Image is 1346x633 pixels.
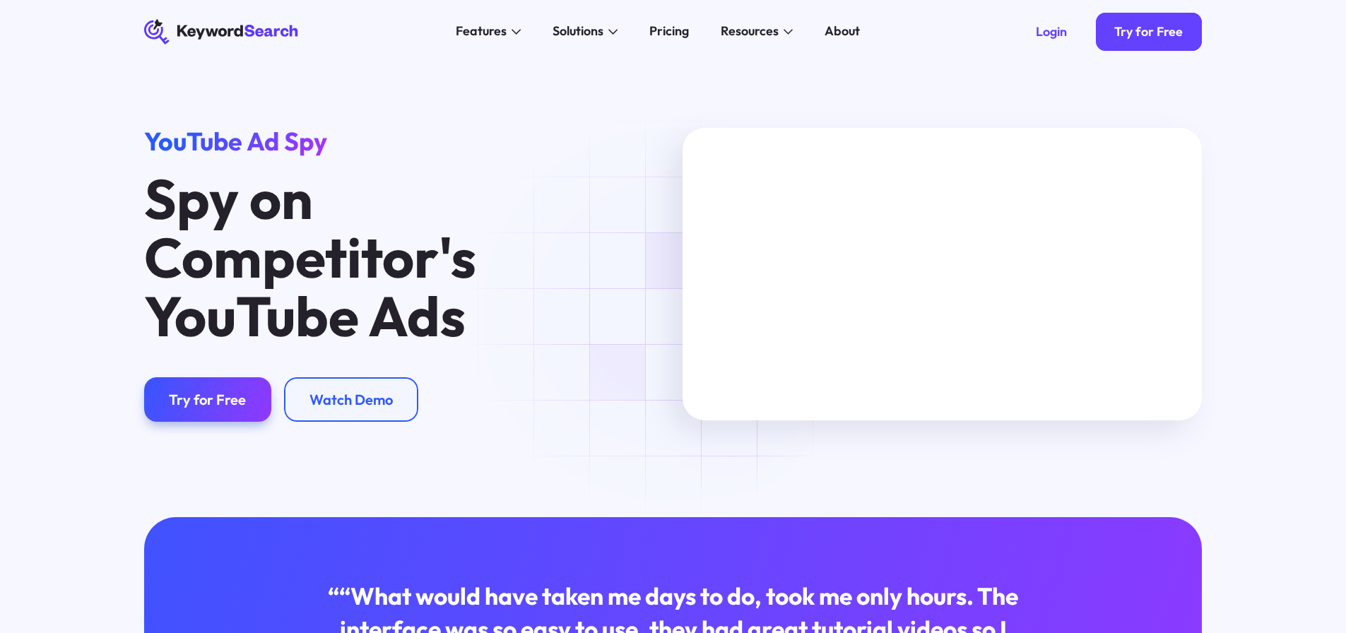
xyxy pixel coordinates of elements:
div: About [825,22,860,41]
a: About [815,19,870,45]
div: Features [456,22,507,41]
a: Try for Free [144,377,272,422]
div: Watch Demo [309,391,393,408]
a: Try for Free [1096,13,1203,51]
a: Pricing [640,19,699,45]
div: Solutions [553,22,603,41]
span: YouTube Ad Spy [144,125,327,157]
div: Pricing [649,22,689,41]
iframe: Spy on Your Competitor's Keywords & YouTube Ads (Free Trial Link Below) [683,128,1202,420]
h1: Spy on Competitor's YouTube Ads [144,170,601,346]
div: Login [1036,24,1067,40]
a: Login [1017,13,1086,51]
div: Try for Free [1114,24,1183,40]
div: Resources [721,22,779,41]
div: Try for Free [169,391,246,408]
